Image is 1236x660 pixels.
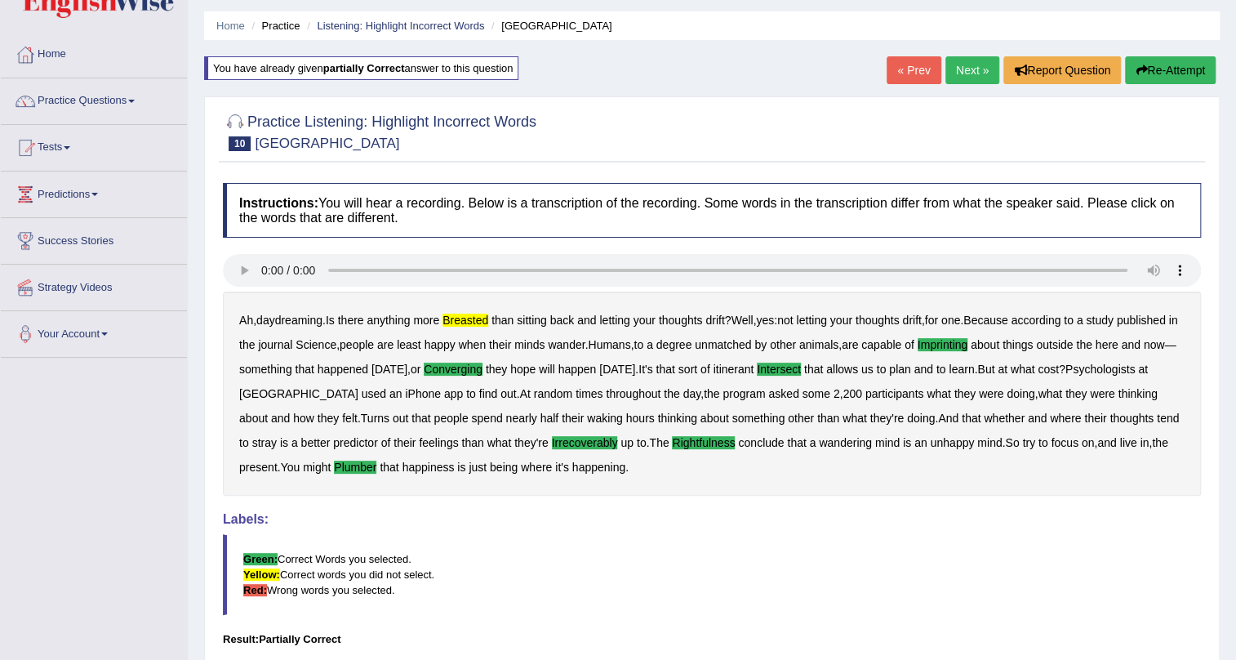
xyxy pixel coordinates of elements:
[577,314,596,327] b: and
[239,363,292,376] b: something
[223,183,1201,238] h4: You will hear a recording. Below is a transcription of the recording. Some words in the transcrip...
[887,56,940,84] a: « Prev
[1038,436,1048,449] b: to
[1086,314,1113,327] b: study
[599,363,635,376] b: [DATE]
[588,338,630,351] b: Humans
[510,363,536,376] b: hope
[486,363,507,376] b: they
[770,338,796,351] b: other
[927,387,951,400] b: what
[1050,412,1081,425] b: where
[796,314,826,327] b: letting
[1168,314,1177,327] b: in
[834,387,840,400] b: 2
[634,314,656,327] b: your
[1119,436,1136,449] b: live
[1118,387,1157,400] b: thinking
[334,461,376,474] b: plumber
[659,314,703,327] b: thoughts
[239,338,255,351] b: the
[705,314,724,327] b: drift
[239,196,318,210] b: Instructions:
[540,412,559,425] b: half
[637,436,647,449] b: to
[489,338,511,351] b: their
[1,125,187,166] a: Tests
[1036,338,1073,351] b: outside
[1084,412,1106,425] b: their
[459,338,486,351] b: when
[514,436,549,449] b: they're
[1,311,187,352] a: Your Account
[638,363,652,376] b: It's
[936,363,946,376] b: to
[1096,338,1118,351] b: here
[397,338,421,351] b: least
[326,314,335,327] b: Is
[649,436,669,449] b: The
[914,363,932,376] b: and
[1028,412,1047,425] b: and
[861,363,874,376] b: us
[204,56,518,80] div: You have already given answer to this question
[914,436,927,449] b: an
[433,412,468,425] b: people
[550,314,575,327] b: back
[424,363,482,376] b: converging
[487,18,612,33] li: [GEOGRAPHIC_DATA]
[500,387,516,400] b: out
[333,436,377,449] b: predictor
[788,412,814,425] b: other
[1,78,187,119] a: Practice Questions
[979,387,1003,400] b: were
[216,20,245,32] a: Home
[1109,412,1154,425] b: thoughts
[572,461,625,474] b: happening
[223,631,1201,647] div: Result:
[977,363,994,376] b: But
[393,412,408,425] b: out
[255,136,399,151] small: [GEOGRAPHIC_DATA]
[1007,387,1034,400] b: doing
[1076,338,1092,351] b: the
[804,363,823,376] b: that
[469,461,487,474] b: just
[905,338,914,351] b: of
[323,62,405,74] b: partially correct
[918,338,967,351] b: imprinting
[519,387,530,400] b: At
[377,338,393,351] b: are
[732,412,785,425] b: something
[361,412,389,425] b: Turns
[587,412,623,425] b: waking
[1003,56,1121,84] button: Report Question
[843,387,861,400] b: 200
[938,412,958,425] b: And
[1064,314,1074,327] b: to
[877,363,887,376] b: to
[342,412,358,425] b: felt
[457,461,465,474] b: is
[817,412,839,425] b: than
[1121,338,1140,351] b: and
[367,314,410,327] b: anything
[930,436,974,449] b: unhappy
[411,363,420,376] b: or
[713,363,754,376] b: itinerant
[411,412,430,425] b: that
[907,412,935,425] b: doing
[243,569,280,581] b: Yellow:
[1,218,187,259] a: Success Stories
[1140,436,1149,449] b: in
[239,387,358,400] b: [GEOGRAPHIC_DATA]
[826,363,858,376] b: allows
[243,553,278,565] b: Green:
[754,338,767,351] b: by
[799,338,838,351] b: animals
[1065,387,1087,400] b: they
[1038,387,1062,400] b: what
[945,56,999,84] a: Next »
[856,314,900,327] b: thoughts
[963,314,1007,327] b: Because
